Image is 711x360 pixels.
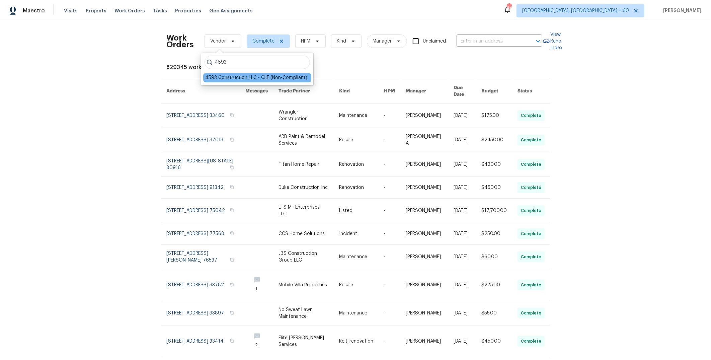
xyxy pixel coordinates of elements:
div: 4593 Construction LLC - CLE (Non-Compliant) [205,74,307,81]
td: [PERSON_NAME] [400,301,448,326]
span: HPM [301,38,310,45]
th: Status [512,79,550,103]
td: [PERSON_NAME] [400,269,448,301]
td: Incident [334,223,379,245]
span: Manager [373,38,392,45]
td: Resale [334,269,379,301]
td: Elite [PERSON_NAME] Services [273,326,334,357]
td: Mobile Villa Properties [273,269,334,301]
td: [PERSON_NAME] [400,199,448,223]
th: Messages [240,79,273,103]
td: [PERSON_NAME] [400,223,448,245]
span: Visits [64,7,78,14]
div: 829345 work orders [166,64,545,71]
h2: Work Orders [166,34,194,48]
span: [PERSON_NAME] [660,7,701,14]
span: Properties [175,7,201,14]
button: Copy Address [229,112,235,118]
td: Reit_renovation [334,326,379,357]
td: Renovation [334,177,379,199]
td: - [379,199,400,223]
span: Tasks [153,8,167,13]
td: Renovation [334,152,379,177]
td: [PERSON_NAME] [400,245,448,269]
td: Wrangler Construction [273,103,334,128]
td: - [379,128,400,152]
th: Budget [476,79,512,103]
th: HPM [379,79,400,103]
th: Kind [334,79,379,103]
td: [PERSON_NAME] [400,326,448,357]
a: View Reno Index [542,31,562,51]
span: Projects [86,7,106,14]
td: - [379,326,400,357]
button: Copy Address [229,257,235,263]
span: Unclaimed [423,38,446,45]
span: Maestro [23,7,45,14]
td: - [379,269,400,301]
td: - [379,177,400,199]
td: JBS Construction Group LLC [273,245,334,269]
td: Resale [334,128,379,152]
td: Maintenance [334,103,379,128]
td: - [379,245,400,269]
td: Maintenance [334,245,379,269]
span: Kind [337,38,346,45]
td: [PERSON_NAME] [400,152,448,177]
th: Manager [400,79,448,103]
input: Enter in an address [457,36,524,47]
span: [GEOGRAPHIC_DATA], [GEOGRAPHIC_DATA] + 60 [522,7,629,14]
button: Copy Address [229,207,235,213]
td: No Sweat Lawn Maintenance [273,301,334,326]
td: CCS Home Solutions [273,223,334,245]
td: ARB Paint & Remodel Services [273,128,334,152]
button: Copy Address [229,164,235,170]
td: - [379,301,400,326]
button: Copy Address [229,184,235,190]
th: Due Date [448,79,476,103]
span: Complete [252,38,274,45]
td: [PERSON_NAME] [400,177,448,199]
button: Copy Address [229,137,235,143]
button: Copy Address [229,338,235,344]
th: Address [161,79,240,103]
td: [PERSON_NAME] A [400,128,448,152]
span: Work Orders [114,7,145,14]
td: - [379,223,400,245]
div: 496 [507,4,511,11]
span: Geo Assignments [209,7,253,14]
td: - [379,152,400,177]
th: Trade Partner [273,79,334,103]
td: Duke Construction Inc [273,177,334,199]
td: [PERSON_NAME] [400,103,448,128]
span: Vendor [210,38,226,45]
td: Listed [334,199,379,223]
button: Copy Address [229,282,235,288]
button: Copy Address [229,230,235,236]
button: Open [534,37,543,46]
td: - [379,103,400,128]
td: Titan Home Repair [273,152,334,177]
td: LTS MF Enterprises LLC [273,199,334,223]
td: Maintenance [334,301,379,326]
button: Copy Address [229,310,235,316]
